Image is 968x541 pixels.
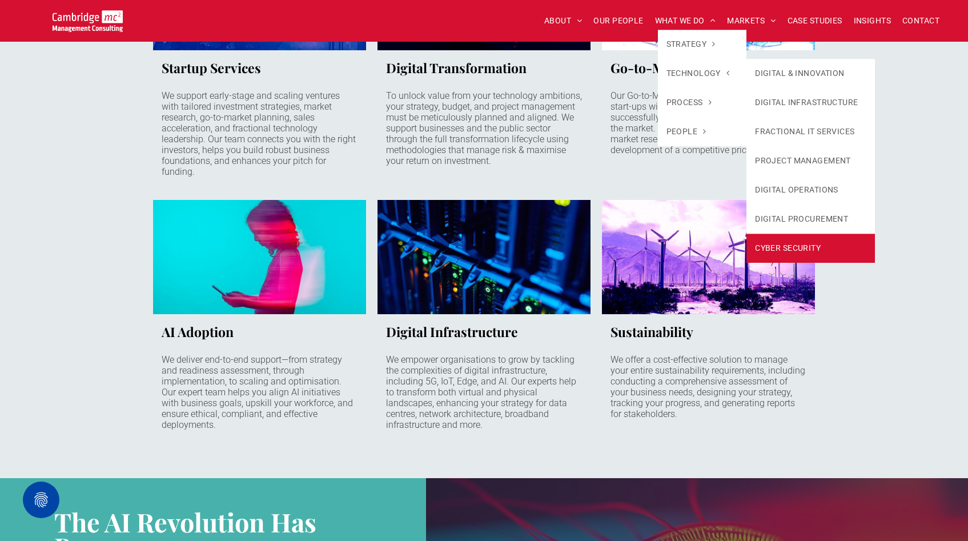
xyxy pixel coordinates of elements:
[746,205,875,234] a: DIGITAL PROCUREMENT
[162,90,358,177] p: We support early-stage and scaling ventures with tailored investment strategies, market research,...
[610,59,749,77] h3: Go-to-Market Strategy
[53,12,123,24] a: Your Business Transformed | Cambridge Management Consulting
[658,59,747,88] a: TECHNOLOGY
[610,323,693,340] h3: Sustainability
[386,59,527,77] h3: Digital Transformation
[602,200,815,314] a: Rows of wind turbines under a cloudy sky. Some bushes in foreground. Background dominated by larg...
[649,12,722,30] a: WHAT WE DO
[721,12,781,30] a: MARKETS
[610,354,806,419] p: We offer a cost-effective solution to manage your entire sustainability requirements, including c...
[746,175,875,205] a: DIGITAL OPERATIONS
[386,323,518,340] h3: Digital Infrastructure
[610,90,806,155] p: Our Go-to-Market services are designed to equip start-ups with a comprehensive plan to successful...
[153,200,366,314] a: Side view of a young woman on her phone. Motion blur and magenta neon highlight of blurring. Cyan...
[746,234,875,263] a: CYBER SECURITY
[658,117,747,146] a: PEOPLE
[746,146,875,175] a: PROJECT MANAGEMENT
[655,12,716,30] span: WHAT WE DO
[658,88,747,117] a: PROCESS
[539,12,588,30] a: ABOUT
[377,200,591,314] a: Close up of data centre rack with dark blue filter and blinking lights in green and orange.
[782,12,848,30] a: CASE STUDIES
[588,12,649,30] a: OUR PEOPLE
[666,97,712,109] span: PROCESS
[162,323,234,340] h3: AI Adoption
[746,88,875,117] a: DIGITAL INFRASTRUCTURE
[666,67,730,79] span: TECHNOLOGY
[746,117,875,146] a: FRACTIONAL IT SERVICES
[848,12,897,30] a: INSIGHTS
[746,59,875,88] a: DIGITAL & INNOVATION
[162,59,261,77] h3: Startup Services
[897,12,945,30] a: CONTACT
[386,90,582,166] p: To unlock value from your technology ambitions, your strategy, budget, and project management mus...
[386,354,582,430] p: We empower organisations to grow by tackling the complexities of digital infrastructure, includin...
[53,10,123,32] img: Go to Homepage
[162,354,358,430] p: We deliver end-to-end support—from strategy and readiness assessment, through implementation, to ...
[666,38,716,50] span: STRATEGY
[658,30,747,59] a: STRATEGY
[666,126,706,138] span: PEOPLE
